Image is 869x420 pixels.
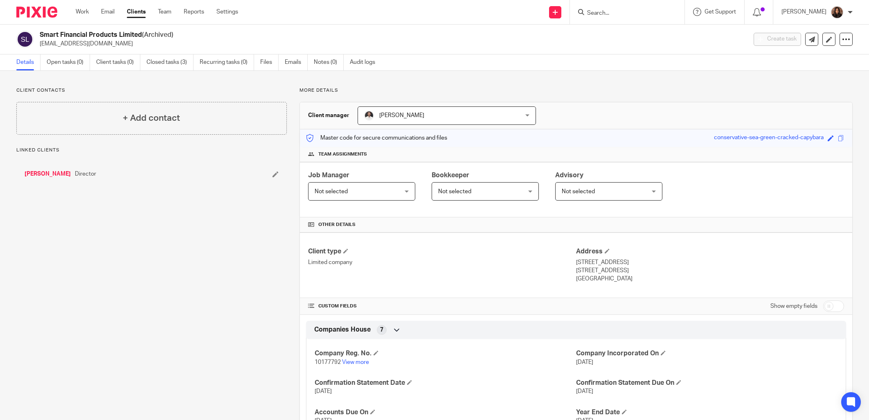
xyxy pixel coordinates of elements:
[76,8,89,16] a: Work
[101,8,115,16] a: Email
[318,221,356,228] span: Other details
[379,113,424,118] span: [PERSON_NAME]
[576,388,593,394] span: [DATE]
[380,326,383,334] span: 7
[184,8,204,16] a: Reports
[438,189,471,194] span: Not selected
[714,133,824,143] div: conservative-sea-green-cracked-capybara
[16,31,34,48] img: svg%3E
[142,32,173,38] span: (Archived)
[576,379,837,387] h4: Confirmation Statement Due On
[308,247,576,256] h4: Client type
[16,54,41,70] a: Details
[25,170,71,178] a: [PERSON_NAME]
[16,7,57,18] img: Pixie
[146,54,194,70] a: Closed tasks (3)
[315,189,348,194] span: Not selected
[285,54,308,70] a: Emails
[364,111,374,120] img: dom%20slack.jpg
[576,258,844,266] p: [STREET_ADDRESS]
[315,349,576,358] h4: Company Reg. No.
[576,247,844,256] h4: Address
[754,33,801,46] button: Create task
[576,349,837,358] h4: Company Incorporated On
[315,408,576,417] h4: Accounts Due On
[16,87,287,94] p: Client contacts
[40,40,741,48] p: [EMAIL_ADDRESS][DOMAIN_NAME]
[576,408,837,417] h4: Year End Date
[350,54,381,70] a: Audit logs
[315,379,576,387] h4: Confirmation Statement Date
[200,54,254,70] a: Recurring tasks (0)
[216,8,238,16] a: Settings
[770,302,817,310] label: Show empty fields
[308,111,349,120] h3: Client manager
[586,10,660,17] input: Search
[576,359,593,365] span: [DATE]
[158,8,171,16] a: Team
[308,258,576,266] p: Limited company
[315,388,332,394] span: [DATE]
[576,266,844,275] p: [STREET_ADDRESS]
[781,8,826,16] p: [PERSON_NAME]
[16,147,287,154] p: Linked clients
[40,31,601,39] h2: Smart Financial Products Limited
[96,54,140,70] a: Client tasks (0)
[123,112,180,124] h4: + Add contact
[705,9,736,15] span: Get Support
[318,151,367,158] span: Team assignments
[308,303,576,309] h4: CUSTOM FIELDS
[314,325,371,334] span: Companies House
[315,359,341,365] span: 10177792
[306,134,447,142] p: Master code for secure communications and files
[75,170,96,178] span: Director
[831,6,844,19] img: Headshot.jpg
[314,54,344,70] a: Notes (0)
[47,54,90,70] a: Open tasks (0)
[576,275,844,283] p: [GEOGRAPHIC_DATA]
[260,54,279,70] a: Files
[562,189,595,194] span: Not selected
[299,87,853,94] p: More details
[127,8,146,16] a: Clients
[308,172,349,178] span: Job Manager
[342,359,369,365] a: View more
[432,172,469,178] span: Bookkeeper
[555,172,583,178] span: Advisory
